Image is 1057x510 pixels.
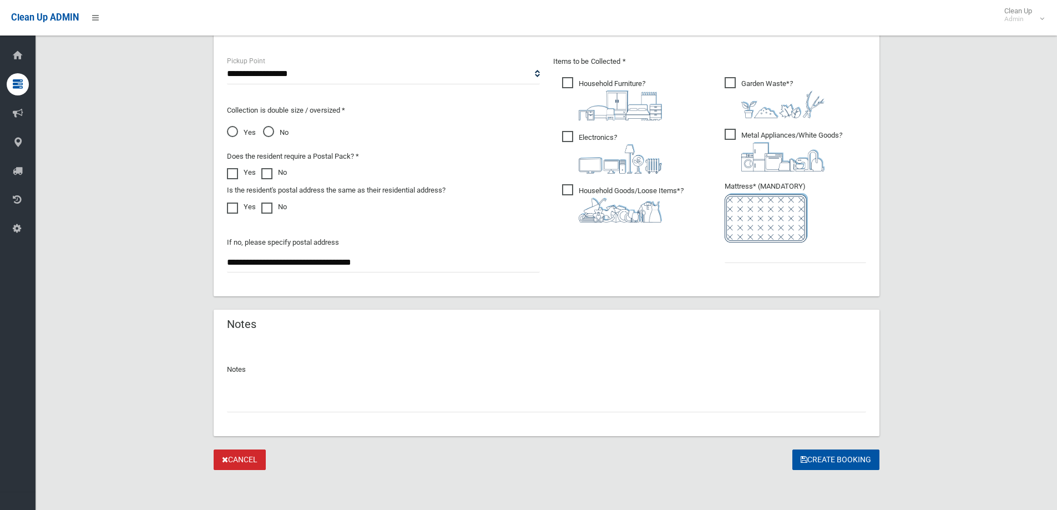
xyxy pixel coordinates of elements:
p: Notes [227,363,866,376]
span: Mattress* (MANDATORY) [725,182,866,243]
span: Electronics [562,131,662,174]
label: Is the resident's postal address the same as their residential address? [227,184,446,197]
i: ? [579,186,684,223]
img: aa9efdbe659d29b613fca23ba79d85cb.png [579,90,662,120]
button: Create Booking [792,450,879,470]
small: Admin [1004,15,1032,23]
img: b13cc3517677393f34c0a387616ef184.png [579,198,662,223]
span: No [263,126,289,139]
img: 4fd8a5c772b2c999c83690221e5242e0.png [741,90,825,118]
label: No [261,166,287,179]
label: No [261,200,287,214]
label: Does the resident require a Postal Pack? * [227,150,359,163]
p: Collection is double size / oversized * [227,104,540,117]
p: Items to be Collected * [553,55,866,68]
img: e7408bece873d2c1783593a074e5cb2f.png [725,193,808,243]
span: Clean Up [999,7,1043,23]
label: If no, please specify postal address [227,236,339,249]
i: ? [579,133,662,174]
span: Yes [227,126,256,139]
label: Yes [227,200,256,214]
label: Yes [227,166,256,179]
span: Garden Waste* [725,77,825,118]
img: 394712a680b73dbc3d2a6a3a7ffe5a07.png [579,144,662,174]
i: ? [741,131,842,171]
img: 36c1b0289cb1767239cdd3de9e694f19.png [741,142,825,171]
span: Household Furniture [562,77,662,120]
i: ? [741,79,825,118]
span: Metal Appliances/White Goods [725,129,842,171]
a: Cancel [214,450,266,470]
header: Notes [214,314,270,335]
i: ? [579,79,662,120]
span: Household Goods/Loose Items* [562,184,684,223]
span: Clean Up ADMIN [11,12,79,23]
